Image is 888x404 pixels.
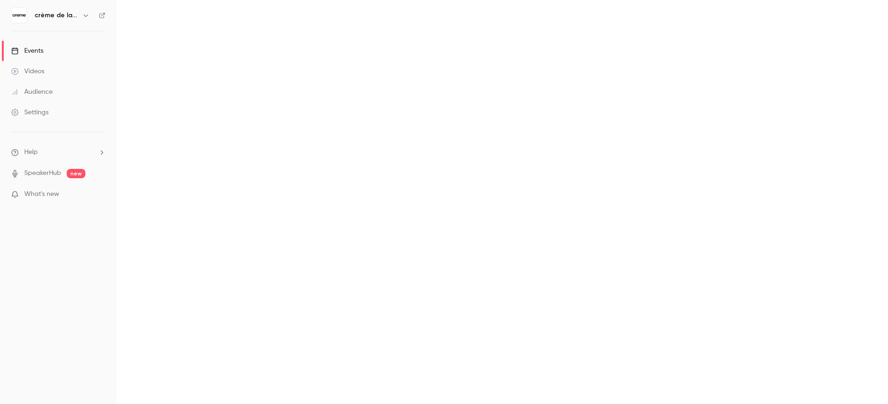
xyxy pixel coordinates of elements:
span: new [67,169,85,178]
div: Audience [11,87,53,97]
span: Help [24,147,38,157]
img: crème de la crème [12,8,27,23]
div: Videos [11,67,44,76]
a: SpeakerHub [24,168,61,178]
span: What's new [24,189,59,199]
li: help-dropdown-opener [11,147,105,157]
div: Events [11,46,43,56]
div: Settings [11,108,49,117]
h6: crème de la crème [35,11,78,20]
